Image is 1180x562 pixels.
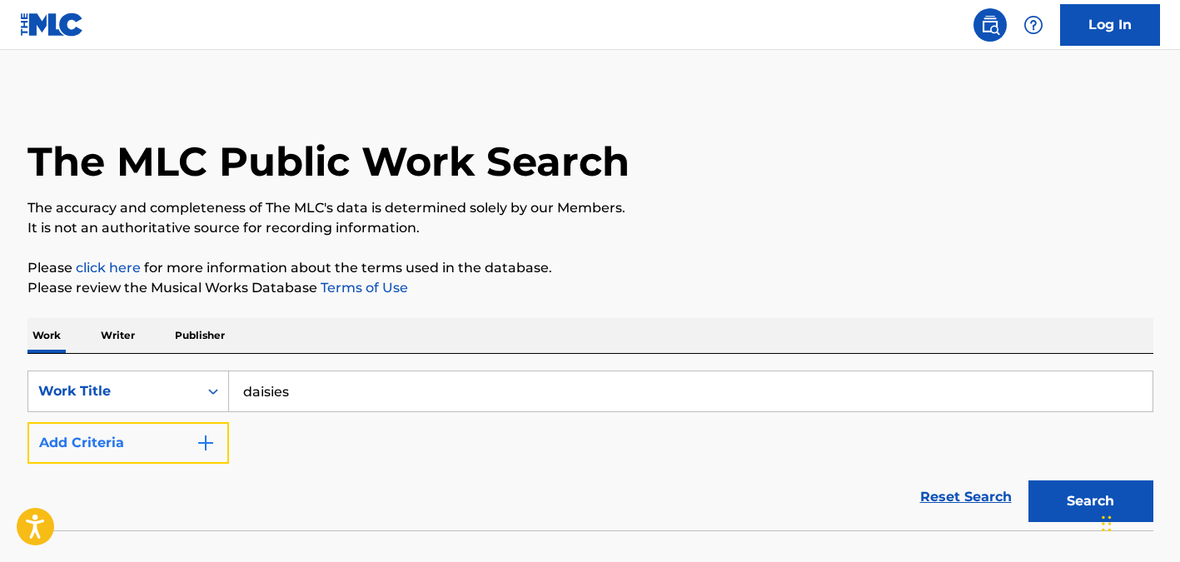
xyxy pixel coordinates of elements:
[912,479,1020,515] a: Reset Search
[1023,15,1043,35] img: help
[27,258,1153,278] p: Please for more information about the terms used in the database.
[27,198,1153,218] p: The accuracy and completeness of The MLC's data is determined solely by our Members.
[973,8,1007,42] a: Public Search
[1017,8,1050,42] div: Help
[1028,480,1153,522] button: Search
[27,371,1153,530] form: Search Form
[27,318,66,353] p: Work
[96,318,140,353] p: Writer
[27,422,229,464] button: Add Criteria
[27,137,630,187] h1: The MLC Public Work Search
[1097,482,1180,562] iframe: Chat Widget
[76,260,141,276] a: click here
[170,318,230,353] p: Publisher
[1102,499,1112,549] div: Drag
[317,280,408,296] a: Terms of Use
[1060,4,1160,46] a: Log In
[196,433,216,453] img: 9d2ae6d4665cec9f34b9.svg
[980,15,1000,35] img: search
[38,381,188,401] div: Work Title
[27,218,1153,238] p: It is not an authoritative source for recording information.
[20,12,84,37] img: MLC Logo
[27,278,1153,298] p: Please review the Musical Works Database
